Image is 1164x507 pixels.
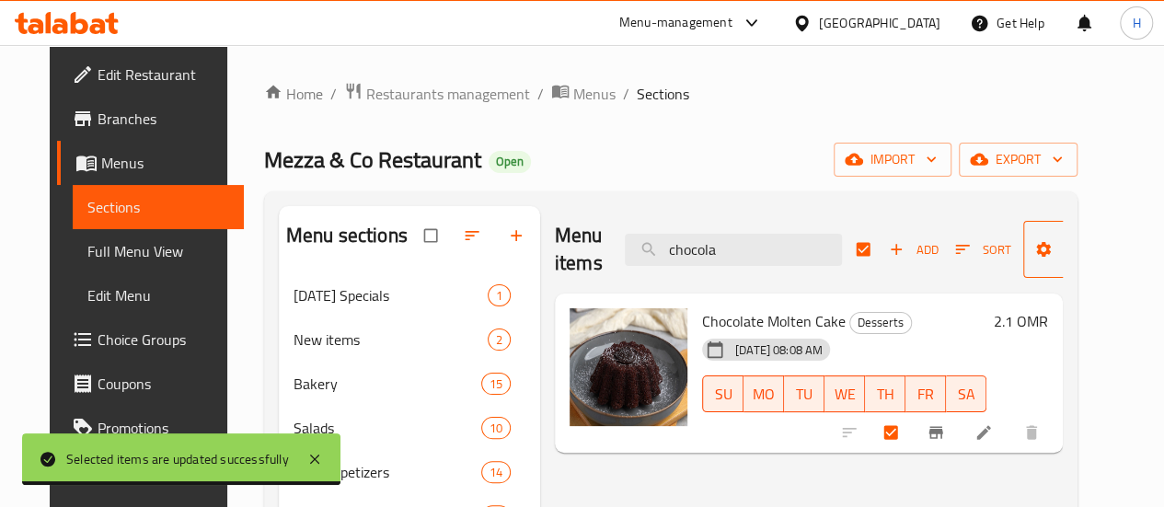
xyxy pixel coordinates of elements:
a: Branches [57,97,244,141]
span: export [974,148,1063,171]
span: H [1132,13,1140,33]
span: Add item [884,236,943,264]
div: Selected items are updated successfully [66,449,289,469]
a: Restaurants management [344,82,530,106]
h2: Menu sections [286,222,408,249]
div: Menu-management [619,12,732,34]
span: Edit Restaurant [98,63,229,86]
span: [DATE] 08:08 AM [728,341,830,359]
button: Add section [496,215,540,256]
span: SA [953,381,979,408]
div: Open [489,151,531,173]
span: Chocolate Molten Cake [702,307,846,335]
span: 1 [489,287,510,305]
span: FR [913,381,939,408]
span: Branches [98,108,229,130]
a: Menus [551,82,616,106]
a: Sections [73,185,244,229]
button: Add [884,236,943,264]
span: SU [710,381,736,408]
div: New items2 [279,317,540,362]
div: items [481,461,511,483]
span: New items [294,328,488,351]
button: import [834,143,951,177]
a: Edit Restaurant [57,52,244,97]
a: Coupons [57,362,244,406]
h2: Menu items [555,222,603,277]
span: Sort items [943,236,1023,264]
span: [DATE] Specials [294,284,488,306]
span: Coupons [98,373,229,395]
span: MO [751,381,777,408]
div: [DATE] Specials1 [279,273,540,317]
span: Menus [573,83,616,105]
h6: 2.1 OMR [994,308,1048,334]
button: export [959,143,1078,177]
span: Menus [101,152,229,174]
div: [GEOGRAPHIC_DATA] [819,13,940,33]
a: Full Menu View [73,229,244,273]
a: Choice Groups [57,317,244,362]
span: TH [872,381,898,408]
button: SU [702,375,743,412]
div: Salads10 [279,406,540,450]
input: search [625,234,842,266]
a: Edit Menu [73,273,244,317]
div: items [488,328,511,351]
span: Promotions [98,417,229,439]
div: Ramadan Specials [294,284,488,306]
li: / [623,83,629,105]
span: Select all sections [413,218,452,253]
span: Select to update [873,415,912,450]
span: TU [791,381,817,408]
span: 2 [489,331,510,349]
div: Cold Appetizers14 [279,450,540,494]
span: 14 [482,464,510,481]
nav: breadcrumb [264,82,1078,106]
a: Edit menu item [974,423,997,442]
button: TH [865,375,905,412]
span: WE [832,381,858,408]
span: Mezza & Co Restaurant [264,139,481,180]
span: Desserts [850,312,911,333]
a: Menus [57,141,244,185]
button: Sort [951,236,1016,264]
span: import [848,148,937,171]
a: Home [264,83,323,105]
button: Branch-specific-item [916,412,960,453]
div: items [481,373,511,395]
button: SA [946,375,986,412]
span: Sections [87,196,229,218]
span: Sections [637,83,689,105]
button: delete [1011,412,1055,453]
span: Bakery [294,373,481,395]
a: Promotions [57,406,244,450]
span: Edit Menu [87,284,229,306]
span: Cold Appetizers [294,461,481,483]
span: Restaurants management [366,83,530,105]
div: Bakery15 [279,362,540,406]
button: TU [784,375,824,412]
button: FR [905,375,946,412]
div: Desserts [849,312,912,334]
button: WE [824,375,865,412]
span: Select section [846,232,884,267]
span: Full Menu View [87,240,229,262]
span: Salads [294,417,481,439]
span: Add [889,239,939,260]
img: Chocolate Molten Cake [570,308,687,426]
li: / [537,83,544,105]
li: / [330,83,337,105]
span: Open [489,154,531,169]
div: items [488,284,511,306]
button: Manage items [1023,221,1154,278]
span: Manage items [1038,226,1139,272]
span: 10 [482,420,510,437]
span: Choice Groups [98,328,229,351]
span: Sort [955,239,1011,260]
span: 15 [482,375,510,393]
button: MO [743,375,784,412]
